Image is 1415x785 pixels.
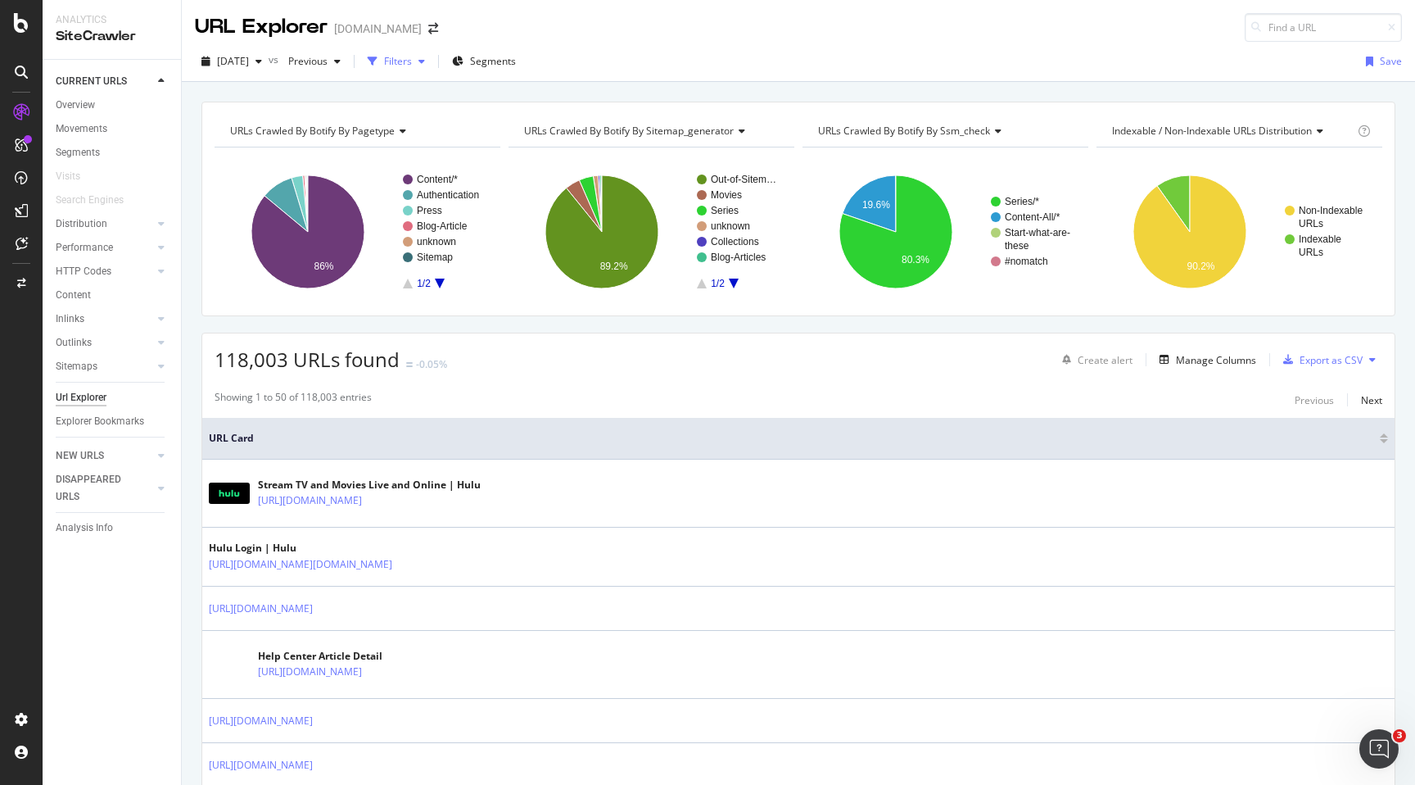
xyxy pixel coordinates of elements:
[215,346,400,373] span: 118,003 URLs found
[258,664,362,680] a: [URL][DOMAIN_NAME]
[56,389,106,406] div: Url Explorer
[711,236,759,247] text: Collections
[56,216,107,233] div: Distribution
[1393,729,1406,742] span: 3
[56,97,95,114] div: Overview
[334,20,422,37] div: [DOMAIN_NAME]
[802,161,1088,303] svg: A chart.
[1245,13,1402,42] input: Find a URL
[56,471,153,506] a: DISAPPEARED URLS
[56,520,170,537] a: Analysis Info
[56,27,168,46] div: SiteCrawler
[209,483,250,504] img: main image
[56,239,153,256] a: Performance
[902,254,929,265] text: 80.3%
[56,311,153,328] a: Inlinks
[258,478,481,492] div: Stream TV and Movies Live and Online | Hulu
[1299,218,1323,229] text: URLs
[416,357,447,371] div: -0.05%
[417,278,431,289] text: 1/2
[1005,211,1060,223] text: Content-All/*
[1359,729,1399,769] iframe: Intercom live chat
[1078,353,1132,367] div: Create alert
[1295,393,1334,407] div: Previous
[56,287,170,304] a: Content
[711,174,776,185] text: Out-of-Sitem…
[1187,261,1214,272] text: 90.2%
[445,48,522,75] button: Segments
[524,124,734,138] span: URLs Crawled By Botify By sitemap_generator
[1300,353,1363,367] div: Export as CSV
[56,144,170,161] a: Segments
[314,261,333,272] text: 86%
[1112,124,1312,138] span: Indexable / Non-Indexable URLs distribution
[1005,240,1029,252] text: these
[1380,54,1402,68] div: Save
[56,263,111,280] div: HTTP Codes
[269,52,282,66] span: vs
[711,189,742,201] text: Movies
[209,757,313,774] a: [URL][DOMAIN_NAME]
[711,252,766,263] text: Blog-Articles
[56,334,92,352] div: Outlinks
[1176,353,1256,367] div: Manage Columns
[209,658,250,672] img: main image
[209,541,463,556] div: Hulu Login | Hulu
[417,205,442,216] text: Press
[1361,393,1382,407] div: Next
[56,311,84,328] div: Inlinks
[1005,256,1048,267] text: #nomatch
[56,413,170,430] a: Explorer Bookmarks
[258,649,433,664] div: Help Center Article Detail
[1153,350,1256,370] button: Manage Columns
[1277,347,1363,373] button: Export as CSV
[56,97,170,114] a: Overview
[1295,390,1334,410] button: Previous
[56,73,127,90] div: CURRENT URLS
[521,118,780,144] h4: URLs Crawled By Botify By sitemap_generator
[215,390,372,410] div: Showing 1 to 50 of 118,003 entries
[417,189,479,201] text: Authentication
[56,447,104,465] div: NEW URLS
[56,144,100,161] div: Segments
[1299,234,1341,245] text: Indexable
[1096,161,1382,303] svg: A chart.
[470,54,516,68] span: Segments
[1109,118,1354,144] h4: Indexable / Non-Indexable URLs Distribution
[1299,247,1323,258] text: URLs
[209,431,1376,446] span: URL Card
[209,601,313,617] a: [URL][DOMAIN_NAME]
[56,358,153,375] a: Sitemaps
[56,239,113,256] div: Performance
[258,492,362,509] a: [URL][DOMAIN_NAME]
[711,278,725,289] text: 1/2
[862,199,890,211] text: 19.6%
[56,358,97,375] div: Sitemaps
[56,192,124,209] div: Search Engines
[1005,227,1070,238] text: Start-what-are-
[711,205,739,216] text: Series
[417,252,453,263] text: Sitemap
[600,261,628,272] text: 89.2%
[215,161,500,303] svg: A chart.
[818,124,990,138] span: URLs Crawled By Botify By ssm_check
[361,48,432,75] button: Filters
[406,362,413,367] img: Equal
[209,713,313,729] a: [URL][DOMAIN_NAME]
[417,174,458,185] text: Content/*
[1005,196,1039,207] text: Series/*
[56,13,168,27] div: Analytics
[230,124,395,138] span: URLs Crawled By Botify By pagetype
[815,118,1074,144] h4: URLs Crawled By Botify By ssm_check
[56,192,140,209] a: Search Engines
[417,220,468,232] text: Blog-Article
[227,118,486,144] h4: URLs Crawled By Botify By pagetype
[509,161,794,303] svg: A chart.
[56,471,138,506] div: DISAPPEARED URLS
[209,556,392,573] a: [URL][DOMAIN_NAME][DOMAIN_NAME]
[1361,390,1382,410] button: Next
